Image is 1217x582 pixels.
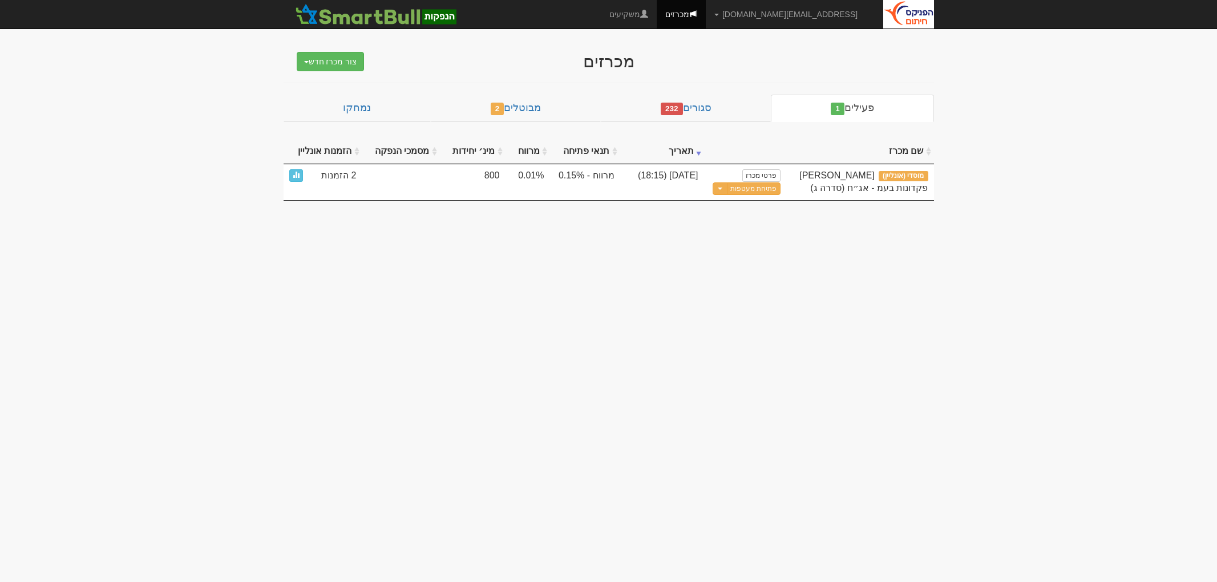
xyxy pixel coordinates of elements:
[297,52,365,71] button: צור מכרז חדש
[506,164,550,201] td: 0.01%
[386,52,831,71] div: מכרזים
[321,169,356,182] span: 2 הזמנות
[620,164,704,201] td: [DATE] (18:15)
[431,95,601,122] a: מבוטלים
[742,169,780,182] a: פרטי מכרז
[440,164,506,201] td: 800
[879,171,928,181] span: מוסדי (אונליין)
[362,139,440,164] th: מסמכי הנפקה : activate to sort column ascending
[550,139,620,164] th: תנאי פתיחה : activate to sort column ascending
[440,139,506,164] th: מינ׳ יחידות : activate to sort column ascending
[284,139,362,164] th: הזמנות אונליין : activate to sort column ascending
[550,164,620,201] td: מרווח - 0.15%
[292,3,460,26] img: SmartBull Logo
[661,103,683,115] span: 232
[771,95,933,122] a: פעילים
[620,139,704,164] th: תאריך : activate to sort column ascending
[284,95,431,122] a: נמחקו
[831,103,844,115] span: 1
[506,139,550,164] th: מרווח : activate to sort column ascending
[601,95,771,122] a: סגורים
[786,139,934,164] th: שם מכרז : activate to sort column ascending
[799,170,928,193] span: גלעד פקדונות בעמ - אג״ח (סדרה ג)
[727,182,780,196] button: פתיחת מעטפות
[491,103,504,115] span: 2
